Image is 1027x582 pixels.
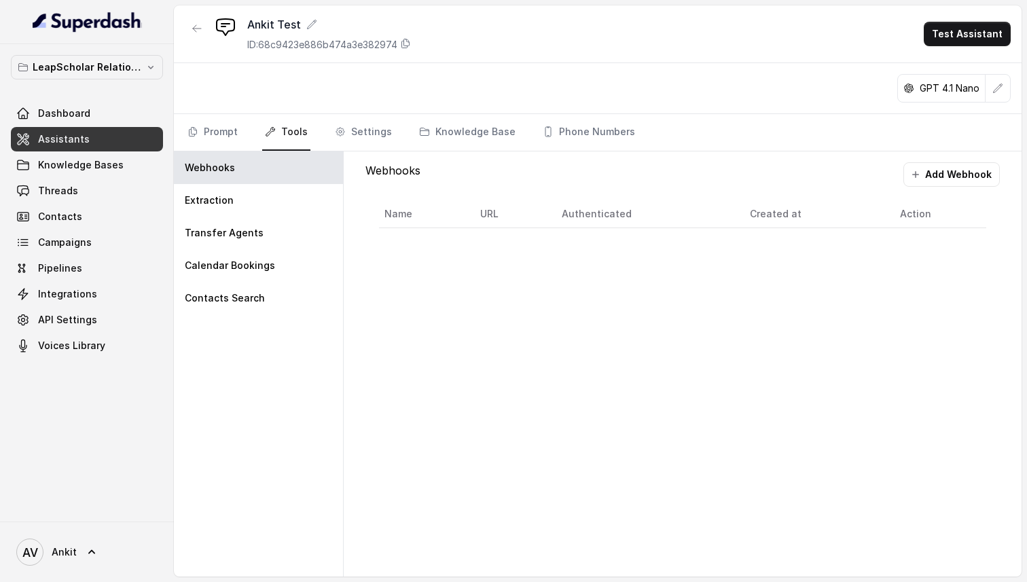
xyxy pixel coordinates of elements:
th: Name [379,200,469,228]
a: Prompt [185,114,240,151]
a: Knowledge Base [416,114,518,151]
span: Knowledge Bases [38,158,124,172]
th: URL [469,200,552,228]
a: Voices Library [11,333,163,358]
svg: openai logo [903,83,914,94]
span: Contacts [38,210,82,223]
p: LeapScholar Relationship Manager [33,59,141,75]
p: GPT 4.1 Nano [920,81,979,95]
a: Phone Numbers [540,114,638,151]
a: Contacts [11,204,163,229]
a: API Settings [11,308,163,332]
p: Webhooks [365,162,420,187]
a: Assistants [11,127,163,151]
nav: Tabs [185,114,1011,151]
a: Tools [262,114,310,151]
span: Ankit [52,545,77,559]
img: light.svg [33,11,142,33]
text: AV [22,545,38,560]
button: Test Assistant [924,22,1011,46]
a: Ankit [11,533,163,571]
a: Integrations [11,282,163,306]
a: Settings [332,114,395,151]
a: Pipelines [11,256,163,280]
span: Integrations [38,287,97,301]
button: LeapScholar Relationship Manager [11,55,163,79]
span: Assistants [38,132,90,146]
a: Dashboard [11,101,163,126]
p: Calendar Bookings [185,259,275,272]
span: API Settings [38,313,97,327]
span: Pipelines [38,261,82,275]
a: Knowledge Bases [11,153,163,177]
button: Add Webhook [903,162,1000,187]
p: Contacts Search [185,291,265,305]
div: Ankit Test [247,16,411,33]
a: Campaigns [11,230,163,255]
span: Campaigns [38,236,92,249]
span: Voices Library [38,339,105,352]
p: ID: 68c9423e886b474a3e382974 [247,38,397,52]
p: Transfer Agents [185,226,264,240]
span: Threads [38,184,78,198]
span: Dashboard [38,107,90,120]
th: Created at [739,200,889,228]
p: Webhooks [185,161,235,175]
th: Action [889,200,986,228]
th: Authenticated [551,200,738,228]
p: Extraction [185,194,234,207]
a: Threads [11,179,163,203]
